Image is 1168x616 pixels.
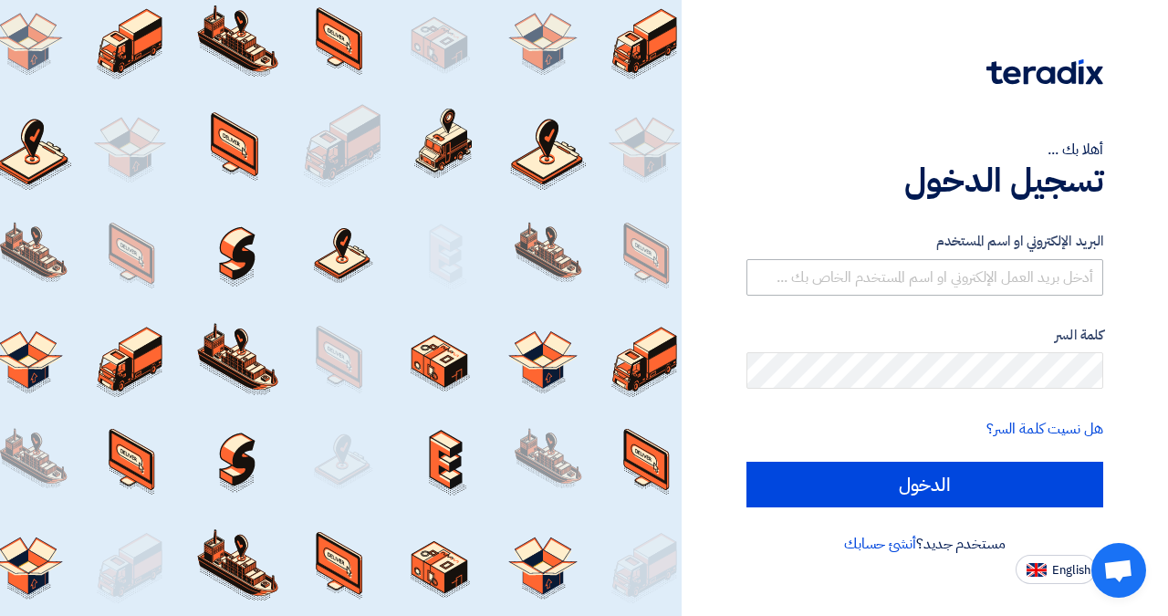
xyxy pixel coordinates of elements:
[746,462,1103,507] input: الدخول
[844,533,916,555] a: أنشئ حسابك
[746,533,1103,555] div: مستخدم جديد؟
[986,418,1103,440] a: هل نسيت كلمة السر؟
[1052,564,1090,577] span: English
[746,139,1103,161] div: أهلا بك ...
[746,231,1103,252] label: البريد الإلكتروني او اسم المستخدم
[1091,543,1146,598] div: Open chat
[746,161,1103,201] h1: تسجيل الدخول
[986,59,1103,85] img: Teradix logo
[1016,555,1096,584] button: English
[746,325,1103,346] label: كلمة السر
[746,259,1103,296] input: أدخل بريد العمل الإلكتروني او اسم المستخدم الخاص بك ...
[1027,563,1047,577] img: en-US.png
